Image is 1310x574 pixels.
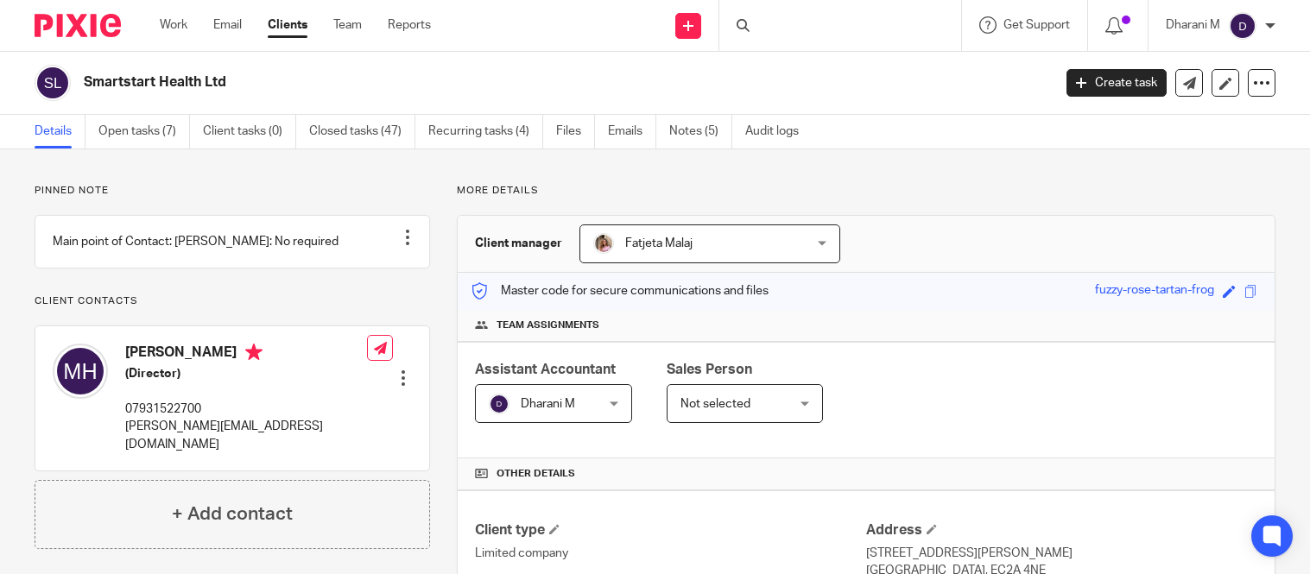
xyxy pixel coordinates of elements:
[333,16,362,34] a: Team
[35,294,430,308] p: Client contacts
[625,237,693,249] span: Fatjeta Malaj
[35,184,430,198] p: Pinned note
[669,115,732,148] a: Notes (5)
[475,545,866,562] p: Limited company
[125,401,367,418] p: 07931522700
[309,115,415,148] a: Closed tasks (47)
[203,115,296,148] a: Client tasks (0)
[98,115,190,148] a: Open tasks (7)
[53,344,108,399] img: svg%3E
[1166,16,1220,34] p: Dharani M
[125,365,367,382] h5: (Director)
[388,16,431,34] a: Reports
[125,418,367,453] p: [PERSON_NAME][EMAIL_ADDRESS][DOMAIN_NAME]
[475,235,562,252] h3: Client manager
[556,115,595,148] a: Files
[667,363,752,376] span: Sales Person
[745,115,812,148] a: Audit logs
[475,363,616,376] span: Assistant Accountant
[172,501,293,527] h4: + Add contact
[497,319,599,332] span: Team assignments
[457,184,1275,198] p: More details
[1095,281,1214,301] div: fuzzy-rose-tartan-frog
[608,115,656,148] a: Emails
[521,398,575,410] span: Dharani M
[1229,12,1256,40] img: svg%3E
[680,398,750,410] span: Not selected
[428,115,543,148] a: Recurring tasks (4)
[1066,69,1167,97] a: Create task
[497,467,575,481] span: Other details
[268,16,307,34] a: Clients
[593,233,614,254] img: MicrosoftTeams-image%20(5).png
[1003,19,1070,31] span: Get Support
[866,521,1257,539] h4: Address
[84,73,849,91] h2: Smartstart Health Ltd
[160,16,187,34] a: Work
[35,14,121,37] img: Pixie
[471,282,769,300] p: Master code for secure communications and files
[35,115,85,148] a: Details
[475,521,866,539] h4: Client type
[866,545,1257,562] p: [STREET_ADDRESS][PERSON_NAME]
[125,344,367,365] h4: [PERSON_NAME]
[245,344,263,361] i: Primary
[213,16,242,34] a: Email
[35,65,71,101] img: svg%3E
[489,394,509,414] img: svg%3E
